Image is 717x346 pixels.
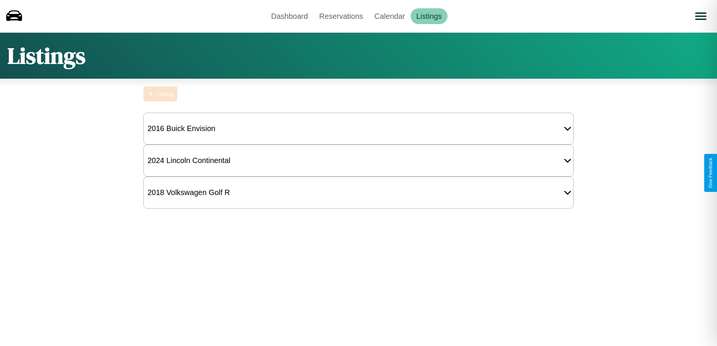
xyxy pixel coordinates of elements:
a: Reservations [314,8,369,24]
div: 2016 Buick Envision [144,120,219,137]
button: Open menu [690,6,711,27]
h1: Listings [8,40,85,71]
div: 2018 Volkswagen Golf R [144,184,234,201]
button: Listing [143,86,177,101]
div: Listing [157,91,174,97]
a: Listings [411,8,448,24]
a: Dashboard [265,8,314,24]
a: Calendar [369,8,411,24]
div: 2024 Lincoln Continental [144,152,234,169]
div: Give Feedback [708,158,713,188]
